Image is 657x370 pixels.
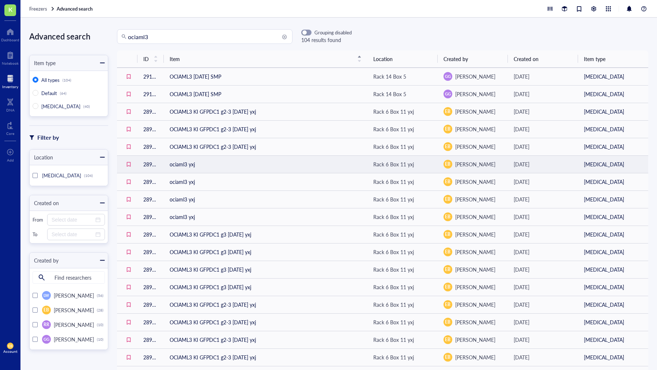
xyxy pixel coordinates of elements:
[164,296,367,313] td: OCIAML3 KI GFPDC1 g2-3 [DATE] yxj
[578,68,648,85] td: [MEDICAL_DATA]
[578,120,648,138] td: [MEDICAL_DATA]
[1,38,19,42] div: Dashboard
[455,213,495,220] span: [PERSON_NAME]
[445,319,450,325] span: EB
[301,36,352,44] div: 104 results found
[30,256,58,264] div: Created by
[578,208,648,226] td: [MEDICAL_DATA]
[137,296,164,313] td: 28925
[578,348,648,366] td: [MEDICAL_DATA]
[445,143,450,150] span: EB
[137,208,164,226] td: 28930
[137,50,164,68] th: ID
[30,199,59,207] div: Created on
[445,73,451,80] span: GG
[6,96,15,112] a: DNA
[514,125,572,133] div: [DATE]
[455,161,495,168] span: [PERSON_NAME]
[137,190,164,208] td: 28931
[137,331,164,348] td: 28923
[514,107,572,116] div: [DATE]
[373,195,414,203] div: Rack 6 Box 11 yxj
[164,313,367,331] td: OCIAML3 KI GFPDC1 g2-3 [DATE] yxj
[137,155,164,173] td: 28933
[1,26,19,42] a: Dashboard
[445,178,450,185] span: EB
[41,90,57,97] span: Default
[373,178,414,186] div: Rack 6 Box 11 yxj
[164,173,367,190] td: ociaml3 yxj
[508,50,578,68] th: Created on
[373,90,406,98] div: Rack 14 Box 5
[137,138,164,155] td: 28945
[373,318,414,326] div: Rack 6 Box 11 yxj
[60,91,67,95] div: (64)
[30,153,53,161] div: Location
[445,249,450,255] span: EB
[373,353,414,361] div: Rack 6 Box 11 yxj
[137,278,164,296] td: 28926
[455,73,495,80] span: [PERSON_NAME]
[42,172,81,179] span: [MEDICAL_DATA]
[578,278,648,296] td: [MEDICAL_DATA]
[6,108,15,112] div: DNA
[578,296,648,313] td: [MEDICAL_DATA]
[445,354,450,360] span: EB
[373,230,414,238] div: Rack 6 Box 11 yxj
[445,284,450,290] span: EB
[164,138,367,155] td: OCIAML3 KI GFPDC1 g2-3 [DATE] yxj
[578,261,648,278] td: [MEDICAL_DATA]
[373,107,414,116] div: Rack 6 Box 11 yxj
[455,108,495,115] span: [PERSON_NAME]
[455,125,495,133] span: [PERSON_NAME]
[164,208,367,226] td: ociaml3 yxj
[164,226,367,243] td: OCIAML3 KI GFPDC1 g3 [DATE] yxj
[164,331,367,348] td: OCIAML3 KI GFPDC1 g2-3 [DATE] yxj
[52,216,94,224] input: Select date
[137,313,164,331] td: 28924
[164,243,367,261] td: OCIAML3 KI GFPDC1 g3 [DATE] yxj
[514,213,572,221] div: [DATE]
[2,61,19,65] div: Notebook
[445,161,450,167] span: EB
[578,331,648,348] td: [MEDICAL_DATA]
[137,243,164,261] td: 28928
[514,336,572,344] div: [DATE]
[373,248,414,256] div: Rack 6 Box 11 yxj
[578,243,648,261] td: [MEDICAL_DATA]
[514,72,572,80] div: [DATE]
[164,68,367,85] td: OCIAML3 [DATE] SMP
[514,248,572,256] div: [DATE]
[578,190,648,208] td: [MEDICAL_DATA]
[33,216,44,223] div: From
[514,178,572,186] div: [DATE]
[578,103,648,120] td: [MEDICAL_DATA]
[84,173,93,178] div: (104)
[63,78,71,82] div: (104)
[170,55,353,63] span: Item
[455,318,495,326] span: [PERSON_NAME]
[514,230,572,238] div: [DATE]
[514,301,572,309] div: [DATE]
[438,50,508,68] th: Created by
[6,120,14,136] a: Core
[97,293,103,298] div: (56)
[2,73,18,89] a: Inventory
[7,158,14,162] div: Add
[455,143,495,150] span: [PERSON_NAME]
[97,308,103,312] div: (28)
[8,344,12,348] span: EB
[455,336,495,343] span: [PERSON_NAME]
[578,155,648,173] td: [MEDICAL_DATA]
[57,5,94,12] a: Advanced search
[314,29,352,36] div: Grouping disabled
[373,213,414,221] div: Rack 6 Box 11 yxj
[164,155,367,173] td: ociaml3 yxj
[8,5,12,14] span: K
[445,266,450,273] span: EB
[445,108,450,115] span: EB
[373,301,414,309] div: Rack 6 Box 11 yxj
[445,214,450,220] span: EB
[455,283,495,291] span: [PERSON_NAME]
[578,226,648,243] td: [MEDICAL_DATA]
